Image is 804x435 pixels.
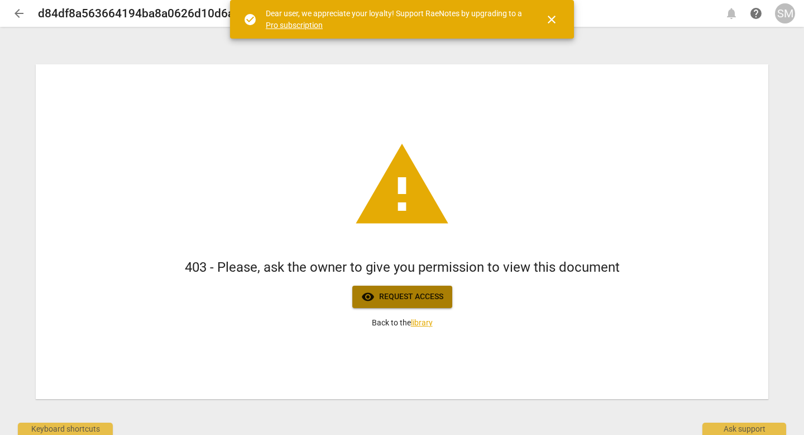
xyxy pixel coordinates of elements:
[352,135,452,236] span: warning
[775,3,795,23] button: SM
[746,3,766,23] a: Help
[411,318,433,327] a: library
[266,21,323,30] a: Pro subscription
[38,7,247,21] h2: d84df8a563664194ba8a0626d10d6a18
[266,8,525,31] div: Dear user, we appreciate your loyalty! Support RaeNotes by upgrading to a
[372,317,433,329] p: Back to the
[352,286,452,308] button: Request access
[361,290,443,304] span: Request access
[185,258,620,277] h1: 403 - Please, ask the owner to give you permission to view this document
[361,290,375,304] span: visibility
[538,6,565,33] button: Close
[749,7,763,20] span: help
[12,7,26,20] span: arrow_back
[18,423,113,435] div: Keyboard shortcuts
[243,13,257,26] span: check_circle
[545,13,558,26] span: close
[702,423,786,435] div: Ask support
